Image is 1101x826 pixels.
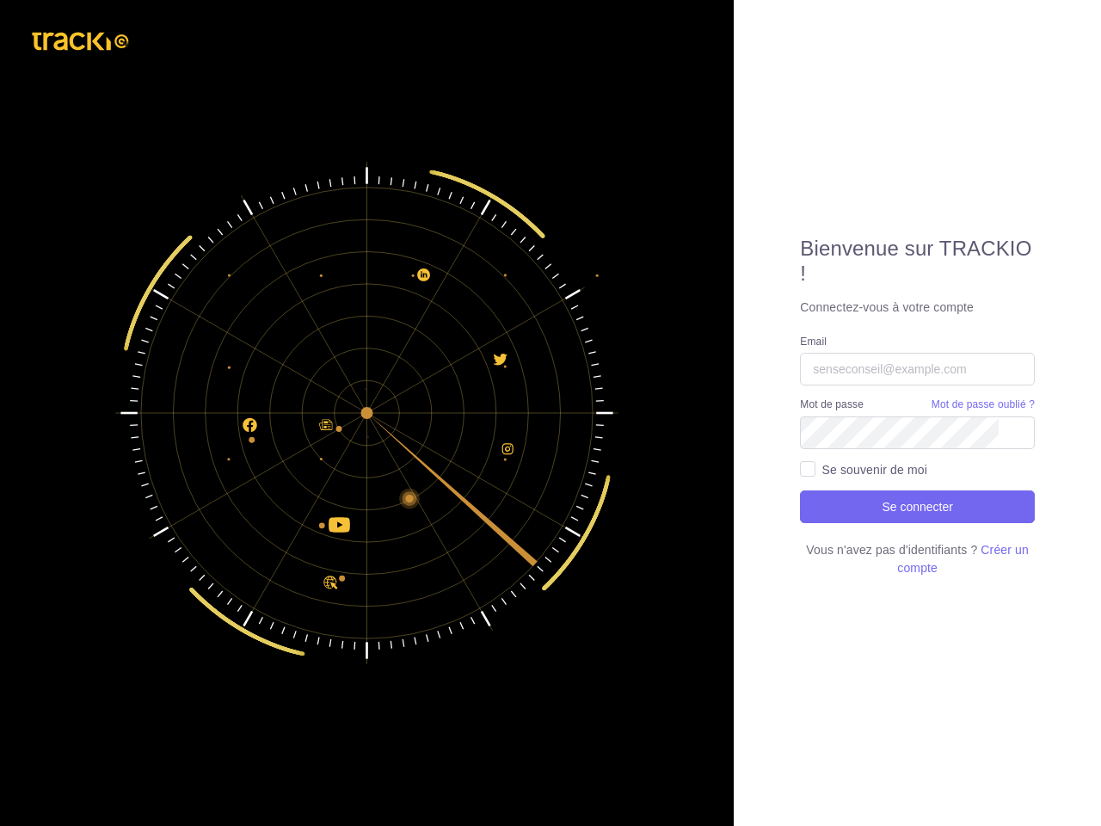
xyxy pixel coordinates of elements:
[822,461,927,478] label: Se souvenir de moi
[800,398,864,412] label: Mot de passe
[800,299,1035,317] p: Connectez-vous à votre compte
[932,398,1035,410] small: Mot de passe oublié ?
[932,398,1035,416] a: Mot de passe oublié ?
[800,353,1035,385] input: senseconseil@example.com
[800,490,1035,523] button: Se connecter
[800,237,1035,287] h2: Bienvenue sur TRACKIO !
[800,335,827,349] label: Email
[24,24,138,59] img: trackio.svg
[101,147,633,680] img: Connexion
[897,543,1029,575] a: Créer un compte
[806,543,977,557] span: Vous n'avez pas d'identifiants ?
